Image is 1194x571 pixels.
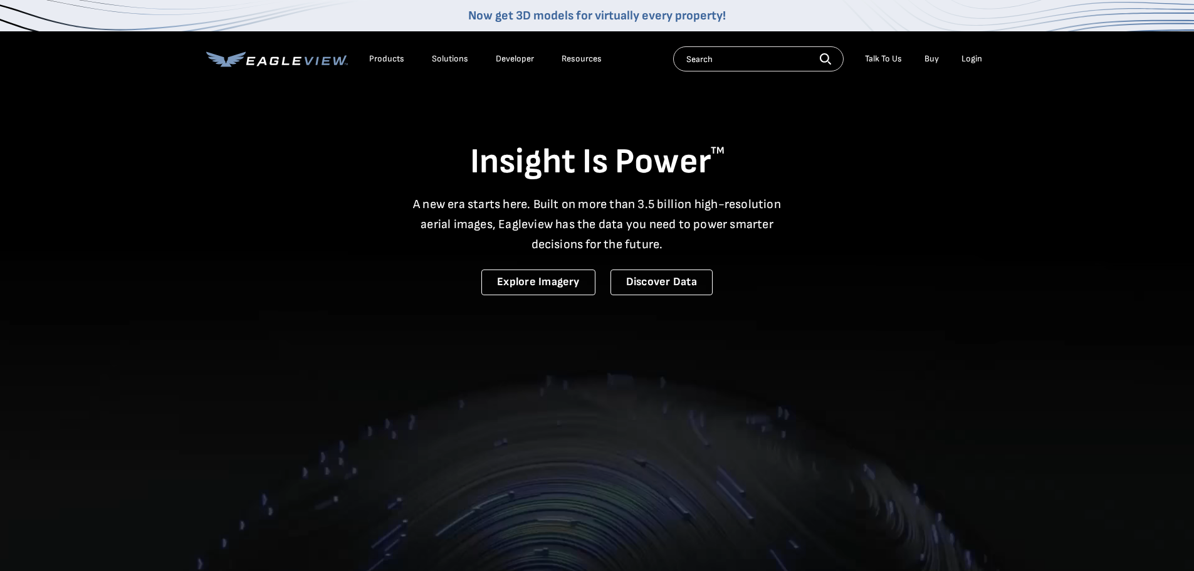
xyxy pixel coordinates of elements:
a: Now get 3D models for virtually every property! [468,8,726,23]
div: Talk To Us [865,53,902,65]
div: Solutions [432,53,468,65]
input: Search [673,46,844,71]
div: Resources [562,53,602,65]
div: Products [369,53,404,65]
a: Discover Data [610,270,713,295]
p: A new era starts here. Built on more than 3.5 billion high-resolution aerial images, Eagleview ha... [406,194,789,254]
a: Developer [496,53,534,65]
sup: TM [711,145,725,157]
h1: Insight Is Power [206,140,988,184]
div: Login [961,53,982,65]
a: Buy [924,53,939,65]
a: Explore Imagery [481,270,595,295]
